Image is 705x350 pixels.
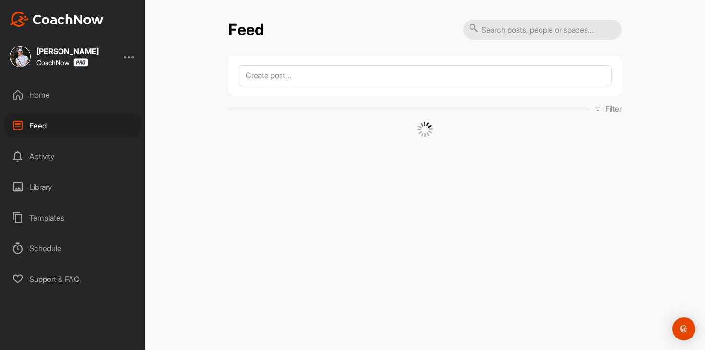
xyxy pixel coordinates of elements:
[5,236,141,260] div: Schedule
[10,46,31,67] img: square_69e7ce49b8ac85affed7bcbb6ba4170a.jpg
[5,83,141,107] div: Home
[5,206,141,230] div: Templates
[36,58,88,67] div: CoachNow
[5,144,141,168] div: Activity
[5,114,141,138] div: Feed
[605,103,622,115] p: Filter
[73,58,88,67] img: CoachNow Pro
[417,122,433,137] img: G6gVgL6ErOh57ABN0eRmCEwV0I4iEi4d8EwaPGI0tHgoAbU4EAHFLEQAh+QQFCgALACwIAA4AGAASAAAEbHDJSesaOCdk+8xg...
[36,47,99,55] div: [PERSON_NAME]
[10,12,104,27] img: CoachNow
[5,267,141,291] div: Support & FAQ
[228,21,264,39] h2: Feed
[463,20,622,40] input: Search posts, people or spaces...
[672,317,695,340] div: Open Intercom Messenger
[5,175,141,199] div: Library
